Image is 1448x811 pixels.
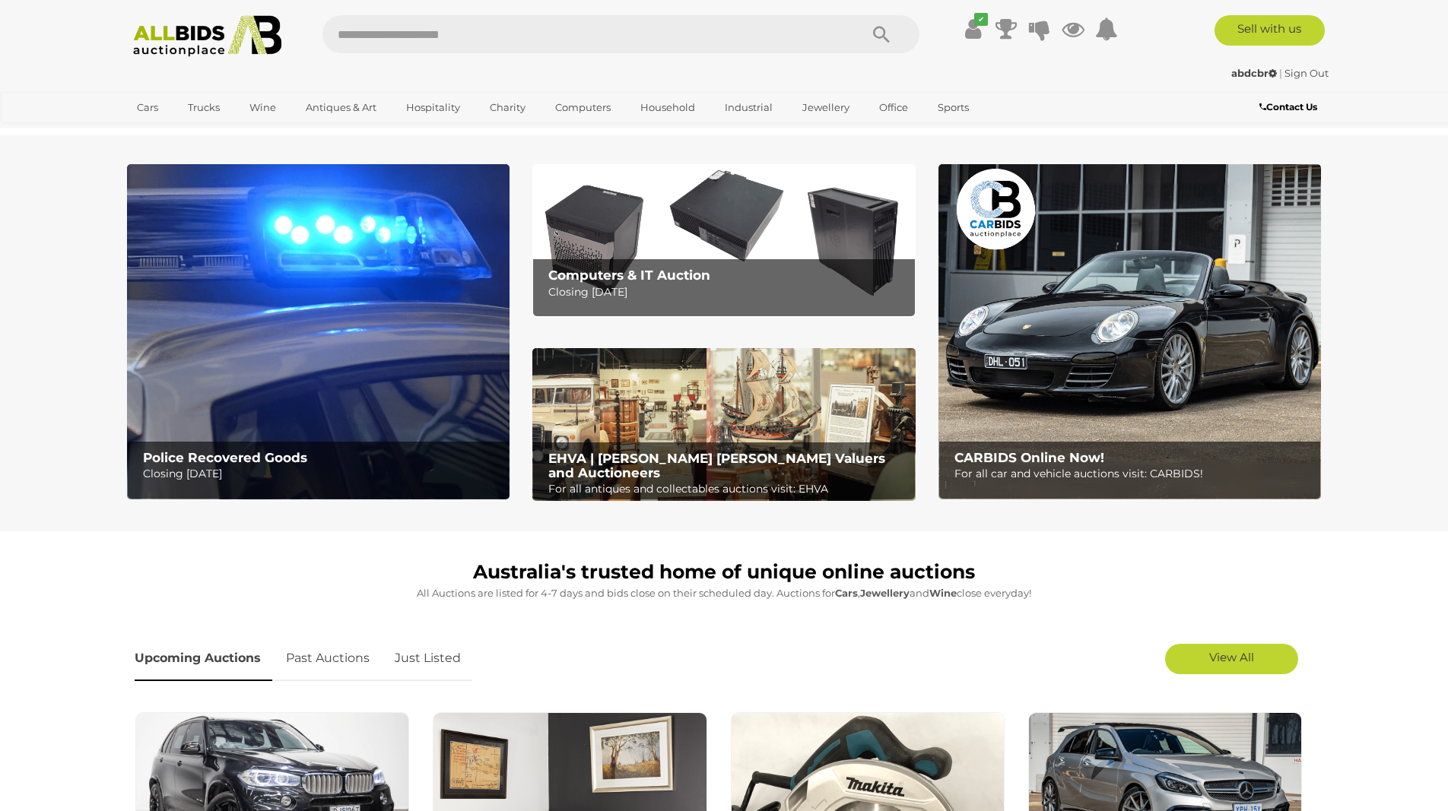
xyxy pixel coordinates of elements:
strong: Wine [929,587,957,599]
p: Closing [DATE] [143,464,501,483]
img: Computers & IT Auction [532,164,915,317]
a: Household [630,95,705,120]
a: Computers & IT Auction Computers & IT Auction Closing [DATE] [532,164,915,317]
span: | [1279,67,1282,79]
a: Trucks [178,95,230,120]
b: Computers & IT Auction [548,268,710,283]
button: Search [843,15,919,53]
p: Closing [DATE] [548,283,907,302]
p: For all antiques and collectables auctions visit: EHVA [548,480,907,499]
a: Charity [480,95,535,120]
img: EHVA | Evans Hastings Valuers and Auctioneers [532,348,915,502]
a: ✔ [961,15,984,43]
img: CARBIDS Online Now! [938,164,1321,499]
b: CARBIDS Online Now! [954,450,1104,465]
a: Hospitality [396,95,470,120]
a: Jewellery [792,95,859,120]
a: Antiques & Art [296,95,386,120]
a: Police Recovered Goods Police Recovered Goods Closing [DATE] [127,164,510,499]
b: EHVA | [PERSON_NAME] [PERSON_NAME] Valuers and Auctioneers [548,451,885,480]
img: Allbids.com.au [125,15,290,57]
a: Sell with us [1215,15,1325,46]
a: Office [869,95,918,120]
a: Sign Out [1284,67,1329,79]
a: Upcoming Auctions [135,636,272,681]
a: Computers [545,95,621,120]
a: Just Listed [383,636,472,681]
a: View All [1165,644,1298,674]
strong: abdcbr [1231,67,1277,79]
a: Industrial [715,95,783,120]
a: Sports [928,95,979,120]
a: EHVA | Evans Hastings Valuers and Auctioneers EHVA | [PERSON_NAME] [PERSON_NAME] Valuers and Auct... [532,348,915,502]
span: View All [1209,650,1254,664]
strong: Cars [835,587,858,599]
strong: Jewellery [860,587,910,599]
a: Cars [127,95,168,120]
b: Contact Us [1259,101,1317,112]
a: Past Auctions [275,636,381,681]
i: ✔ [974,13,988,26]
a: CARBIDS Online Now! CARBIDS Online Now! For all car and vehicle auctions visit: CARBIDS! [938,164,1321,499]
a: Wine [240,95,286,120]
img: Police Recovered Goods [127,164,510,499]
p: All Auctions are listed for 4-7 days and bids close on their scheduled day. Auctions for , and cl... [135,584,1313,602]
a: [GEOGRAPHIC_DATA] [127,120,255,145]
a: Contact Us [1259,99,1321,116]
a: abdcbr [1231,67,1279,79]
b: Police Recovered Goods [143,450,307,465]
p: For all car and vehicle auctions visit: CARBIDS! [954,464,1313,483]
h1: Australia's trusted home of unique online auctions [135,562,1313,583]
